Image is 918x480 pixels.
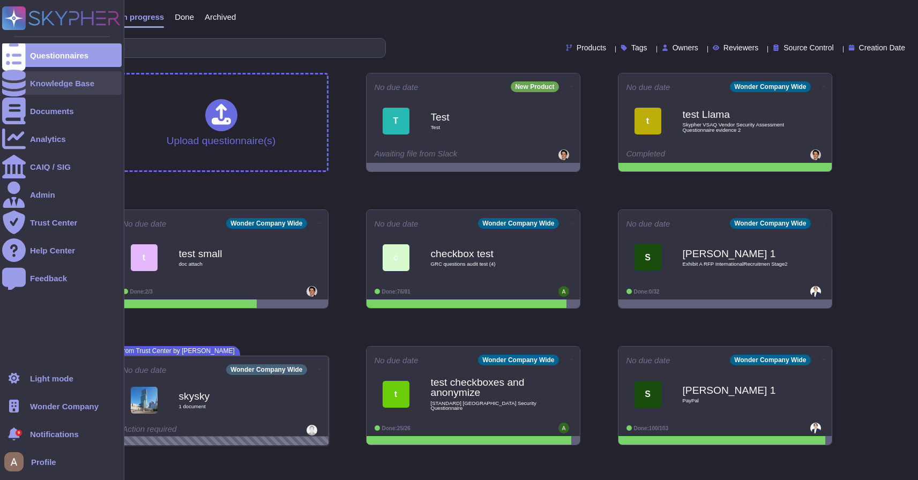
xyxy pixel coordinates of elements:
[626,220,670,228] span: No due date
[226,218,307,229] div: Wonder Company Wide
[626,83,670,91] span: No due date
[431,401,538,411] span: [STANDARD] [GEOGRAPHIC_DATA] Security Questionnaire
[179,404,286,409] span: 1 document
[431,249,538,259] b: checkbox test
[307,425,317,436] img: user
[810,423,821,433] img: user
[2,43,122,67] a: Questionnaires
[683,385,790,395] b: [PERSON_NAME] 1
[179,261,286,267] span: doc attach
[683,109,790,119] b: test Llama
[30,246,75,254] div: Help Center
[375,356,419,364] span: No due date
[114,346,240,356] span: From Trust Center by [PERSON_NAME]
[120,13,164,21] span: In progress
[723,44,758,51] span: Reviewers
[226,364,307,375] div: Wonder Company Wide
[2,127,122,151] a: Analytics
[2,99,122,123] a: Documents
[30,135,66,143] div: Analytics
[16,430,22,436] div: 9
[2,238,122,262] a: Help Center
[123,366,167,374] span: No due date
[131,387,158,414] img: Logo
[634,289,660,295] span: Done: 0/32
[730,218,810,229] div: Wonder Company Wide
[4,452,24,471] img: user
[2,155,122,178] a: CAIQ / SIG
[635,108,661,134] div: t
[478,218,558,229] div: Wonder Company Wide
[431,112,538,122] b: Test
[179,391,286,401] b: skysky
[810,286,821,297] img: user
[511,81,558,92] div: New Product
[859,44,905,51] span: Creation Date
[30,107,74,115] div: Documents
[683,261,790,267] span: Exhibit A RFP InternationalRecruitmen Stage2
[478,355,558,365] div: Wonder Company Wide
[2,183,122,206] a: Admin
[2,266,122,290] a: Feedback
[634,425,669,431] span: Done: 100/103
[30,51,88,59] div: Questionnaires
[30,219,77,227] div: Trust Center
[30,79,94,87] div: Knowledge Base
[626,149,758,160] div: Completed
[30,191,55,199] div: Admin
[123,220,167,228] span: No due date
[558,149,569,160] img: user
[382,425,411,431] span: Done: 25/26
[558,423,569,433] img: user
[123,424,177,433] span: Action required
[635,381,661,408] div: S
[42,39,385,57] input: Search by keywords
[683,122,790,132] span: Skypher VSAQ Vendor Security Assessment Questionnaire evidence 2
[2,71,122,95] a: Knowledge Base
[783,44,833,51] span: Source Control
[179,249,286,259] b: test small
[375,83,419,91] span: No due date
[167,99,276,146] div: Upload questionnaire(s)
[205,13,236,21] span: Archived
[30,274,67,282] div: Feedback
[626,356,670,364] span: No due date
[683,398,790,403] span: PayPal
[31,458,56,466] span: Profile
[577,44,606,51] span: Products
[431,377,538,397] b: test checkboxes and anonymize
[30,430,79,438] span: Notifications
[431,261,538,267] span: GRC questions audit test (4)
[558,286,569,297] img: user
[810,149,821,160] img: user
[730,81,810,92] div: Wonder Company Wide
[730,355,810,365] div: Wonder Company Wide
[383,244,409,271] div: c
[431,125,538,130] span: Test
[683,249,790,259] b: [PERSON_NAME] 1
[375,220,419,228] span: No due date
[382,289,411,295] span: Done: 76/81
[673,44,698,51] span: Owners
[30,163,71,171] div: CAIQ / SIG
[307,286,317,297] img: user
[383,108,409,134] div: T
[375,149,506,160] div: Awaiting file from Slack
[175,13,194,21] span: Done
[2,211,122,234] a: Trust Center
[631,44,647,51] span: Tags
[383,381,409,408] div: t
[30,374,73,382] div: Light mode
[2,450,31,474] button: user
[30,402,99,410] span: Wonder Company
[131,244,158,271] div: t
[635,244,661,271] div: S
[130,289,153,295] span: Done: 2/3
